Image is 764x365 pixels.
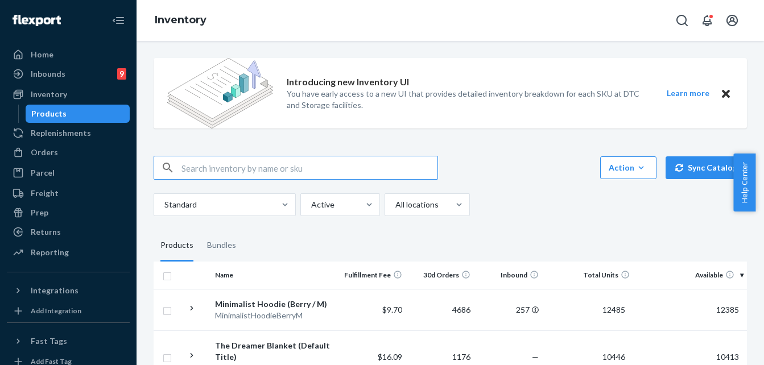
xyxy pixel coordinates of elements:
[7,85,130,103] a: Inventory
[287,76,409,89] p: Introducing new Inventory UI
[475,289,543,330] td: 257
[338,262,407,289] th: Fulfillment Fee
[31,127,91,139] div: Replenishments
[31,147,58,158] div: Orders
[671,9,693,32] button: Open Search Box
[733,154,755,211] button: Help Center
[215,298,334,310] div: Minimalist Hoodie (Berry / M)
[31,167,55,179] div: Parcel
[7,65,130,83] a: Inbounds9
[215,340,334,363] div: The Dreamer Blanket (Default Title)
[210,262,338,289] th: Name
[7,243,130,262] a: Reporting
[31,188,59,199] div: Freight
[163,199,164,210] input: Standard
[207,230,236,262] div: Bundles
[107,9,130,32] button: Close Navigation
[310,199,311,210] input: Active
[609,162,648,173] div: Action
[7,143,130,161] a: Orders
[7,164,130,182] a: Parcel
[287,88,646,111] p: You have early access to a new UI that provides detailed inventory breakdown for each SKU at DTC ...
[7,223,130,241] a: Returns
[31,335,67,347] div: Fast Tags
[31,207,48,218] div: Prep
[31,247,69,258] div: Reporting
[721,9,744,32] button: Open account menu
[26,105,130,123] a: Products
[378,352,402,362] span: $16.09
[146,4,216,37] ol: breadcrumbs
[543,262,634,289] th: Total Units
[382,305,402,314] span: $9.70
[598,305,630,314] span: 12485
[167,58,273,128] img: new-reports-banner-icon.82668bd98b6a51aee86340f2a7b77ae3.png
[407,289,475,330] td: 4686
[7,304,130,318] a: Add Integration
[7,45,130,64] a: Home
[598,352,630,362] span: 10446
[532,352,539,362] span: —
[31,108,67,119] div: Products
[600,156,656,179] button: Action
[31,49,53,60] div: Home
[634,262,748,289] th: Available
[31,306,81,316] div: Add Integration
[31,89,67,100] div: Inventory
[31,285,79,296] div: Integrations
[13,15,61,26] img: Flexport logo
[712,352,744,362] span: 10413
[7,281,130,300] button: Integrations
[659,86,716,101] button: Learn more
[475,262,543,289] th: Inbound
[181,156,437,179] input: Search inventory by name or sku
[160,230,193,262] div: Products
[7,184,130,202] a: Freight
[666,156,747,179] button: Sync Catalog
[718,86,733,101] button: Close
[696,9,718,32] button: Open notifications
[215,310,334,321] div: MinimalistHoodieBerryM
[31,226,61,238] div: Returns
[31,68,65,80] div: Inbounds
[394,199,395,210] input: All locations
[7,332,130,350] button: Fast Tags
[117,68,126,80] div: 9
[712,305,744,314] span: 12385
[407,262,475,289] th: 30d Orders
[155,14,207,26] a: Inventory
[7,204,130,222] a: Prep
[7,124,130,142] a: Replenishments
